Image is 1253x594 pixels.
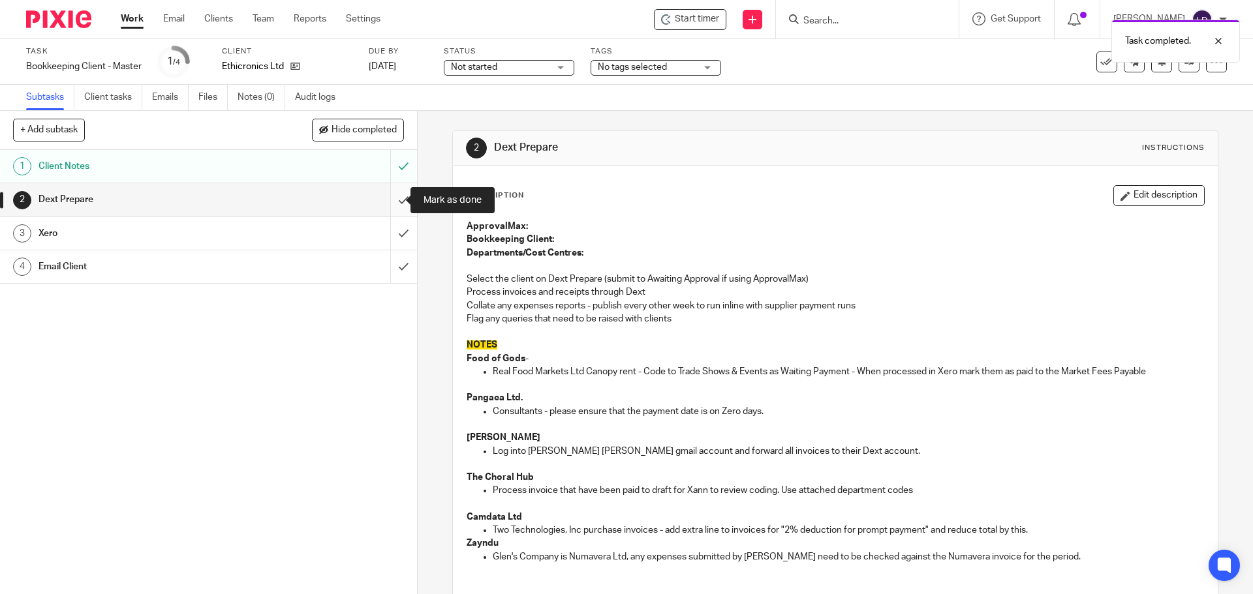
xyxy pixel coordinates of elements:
strong: The Choral Hub [467,473,534,482]
a: Subtasks [26,85,74,110]
label: Task [26,46,142,57]
p: Task completed. [1125,35,1191,48]
a: Clients [204,12,233,25]
button: + Add subtask [13,119,85,141]
a: Client tasks [84,85,142,110]
p: Glen's Company is Numavera Ltd, any expenses submitted by [PERSON_NAME] need to be checked agains... [493,550,1203,563]
strong: [PERSON_NAME] [467,433,540,442]
button: Edit description [1113,185,1205,206]
label: Status [444,46,574,57]
strong: Bookkeeping Client: [467,235,554,244]
p: Process invoices and receipts through Dext [467,286,1203,299]
p: Consultants - please ensure that the payment date is on Zero days. [493,405,1203,418]
strong: Zayndu [467,539,499,548]
p: Description [466,190,524,201]
img: svg%3E [1192,9,1213,30]
div: 2 [13,191,31,209]
label: Tags [591,46,721,57]
span: [DATE] [369,62,396,71]
div: Bookkeeping Client - Master [26,60,142,73]
a: Work [121,12,144,25]
p: Collate any expenses reports - publish every other week to run inline with supplier payment runs [467,299,1203,312]
a: Audit logs [295,85,345,110]
div: 1 [13,157,31,175]
strong: Departments/Cost Centres: [467,248,583,258]
h1: Dext Prepare [39,190,264,209]
small: /4 [173,59,180,66]
div: 1 [167,54,180,69]
div: 4 [13,258,31,276]
a: Team [253,12,274,25]
img: Pixie [26,10,91,28]
a: Notes (0) [238,85,285,110]
strong: ApprovalMax: [467,222,528,231]
p: Real Food Markets Ltd Canopy rent - Code to Trade Shows & Events as Waiting Payment - When proces... [493,365,1203,378]
span: NOTES [467,340,497,349]
div: 2 [466,138,487,158]
a: Reports [294,12,326,25]
div: Ethicronics Ltd - Bookkeeping Client - Master [654,9,726,30]
p: Two Technologies, Inc purchase invoices - add extra line to invoices for "2% deduction for prompt... [493,524,1203,537]
a: Emails [152,85,189,110]
h1: Xero [39,224,264,243]
p: Ethicronics Ltd [222,60,284,73]
a: Settings [346,12,380,25]
label: Client [222,46,352,57]
strong: Food of Gods [467,354,525,363]
strong: Camdata Ltd [467,512,522,522]
strong: Pangaea Ltd. [467,393,523,402]
p: Flag any queries that need to be raised with clients [467,312,1203,325]
p: Log into [PERSON_NAME] [PERSON_NAME] gmail account and forward all invoices to their Dext account. [493,445,1203,458]
div: 3 [13,224,31,243]
label: Due by [369,46,427,57]
h1: Client Notes [39,156,264,176]
span: No tags selected [598,63,667,72]
div: Instructions [1142,143,1205,153]
a: Files [198,85,228,110]
p: - [467,352,1203,365]
h1: Email Client [39,257,264,276]
a: Email [163,12,185,25]
p: Select the client on Dext Prepare (submit to Awaiting Approval if using ApprovalMax) [467,273,1203,286]
span: Hide completed [332,125,397,136]
p: Process invoice that have been paid to draft for Xann to review coding. Use attached department c... [493,484,1203,497]
span: Not started [451,63,497,72]
button: Hide completed [312,119,404,141]
h1: Dext Prepare [494,141,863,155]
